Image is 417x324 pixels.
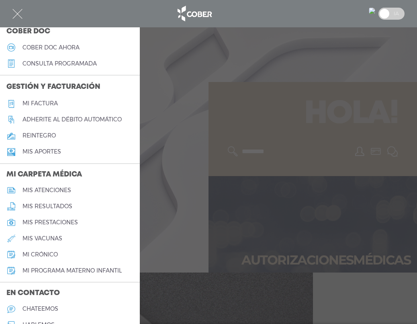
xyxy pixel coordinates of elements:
[22,44,80,51] h5: Cober doc ahora
[22,235,62,242] h5: mis vacunas
[173,4,215,23] img: logo_cober_home-white.png
[22,148,61,155] h5: Mis aportes
[22,219,78,226] h5: mis prestaciones
[22,306,58,312] h5: chateemos
[12,9,22,19] img: Cober_menu-close-white.svg
[369,8,375,14] img: 97
[22,187,71,194] h5: mis atenciones
[22,100,58,107] h5: Mi factura
[22,251,58,258] h5: mi crónico
[22,116,122,123] h5: Adherite al débito automático
[22,132,56,139] h5: reintegro
[22,267,122,274] h5: mi programa materno infantil
[22,203,72,210] h5: mis resultados
[22,60,97,67] h5: consulta programada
